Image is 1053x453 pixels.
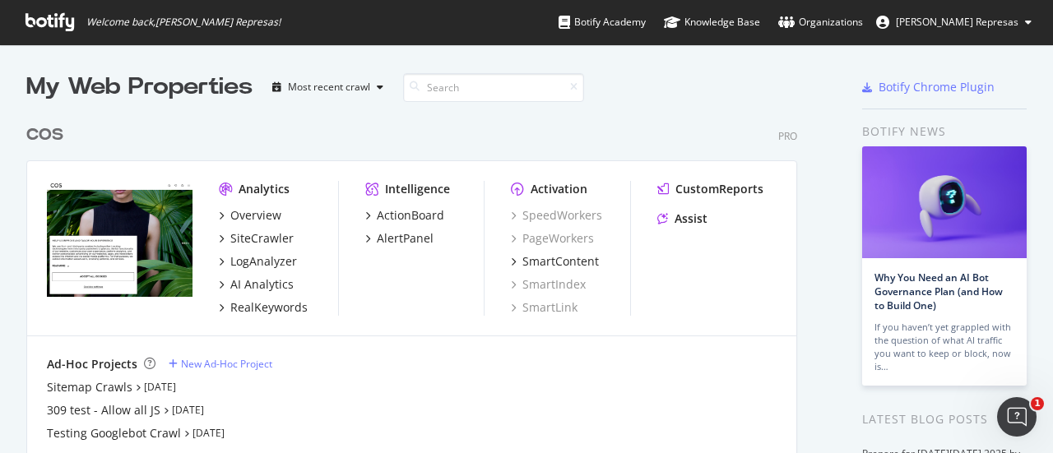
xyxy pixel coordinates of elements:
[47,402,160,418] a: 309 test - Allow all JS
[230,276,294,293] div: AI Analytics
[219,276,294,293] a: AI Analytics
[230,253,297,270] div: LogAnalyzer
[169,357,272,371] a: New Ad-Hoc Project
[675,181,763,197] div: CustomReports
[657,181,763,197] a: CustomReports
[778,129,797,143] div: Pro
[47,425,181,441] a: Testing Googlebot Crawl
[26,123,63,147] div: COS
[997,397,1037,437] iframe: Intercom live chat
[511,299,578,316] a: SmartLink
[879,79,995,95] div: Botify Chrome Plugin
[385,181,450,197] div: Intelligence
[239,181,290,197] div: Analytics
[511,207,602,224] a: SpeedWorkers
[874,321,1014,373] div: If you haven’t yet grappled with the question of what AI traffic you want to keep or block, now is…
[664,14,760,30] div: Knowledge Base
[675,210,707,227] div: Assist
[559,14,646,30] div: Botify Academy
[778,14,863,30] div: Organizations
[26,71,253,104] div: My Web Properties
[862,146,1027,258] img: Why You Need an AI Bot Governance Plan (and How to Build One)
[230,207,281,224] div: Overview
[86,16,281,29] span: Welcome back, [PERSON_NAME] Represas !
[874,270,1003,312] a: Why You Need an AI Bot Governance Plan (and How to Build One)
[47,356,137,372] div: Ad-Hoc Projects
[219,230,294,247] a: SiteCrawler
[47,181,193,298] img: https://www.cosstores.com
[219,207,281,224] a: Overview
[219,299,308,316] a: RealKeywords
[26,123,70,147] a: COS
[862,79,995,95] a: Botify Chrome Plugin
[531,181,587,197] div: Activation
[511,230,594,247] a: PageWorkers
[365,207,444,224] a: ActionBoard
[172,403,204,417] a: [DATE]
[230,299,308,316] div: RealKeywords
[230,230,294,247] div: SiteCrawler
[896,15,1018,29] span: Duarte Represas
[511,276,586,293] a: SmartIndex
[377,230,434,247] div: AlertPanel
[862,122,1027,141] div: Botify news
[365,230,434,247] a: AlertPanel
[522,253,599,270] div: SmartContent
[144,380,176,394] a: [DATE]
[657,210,707,227] a: Assist
[1031,397,1044,410] span: 1
[219,253,297,270] a: LogAnalyzer
[511,253,599,270] a: SmartContent
[377,207,444,224] div: ActionBoard
[863,9,1045,35] button: [PERSON_NAME] Represas
[288,82,370,92] div: Most recent crawl
[181,357,272,371] div: New Ad-Hoc Project
[862,410,1027,428] div: Latest Blog Posts
[266,74,390,100] button: Most recent crawl
[193,426,225,440] a: [DATE]
[403,73,584,102] input: Search
[47,379,132,395] a: Sitemap Crawls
